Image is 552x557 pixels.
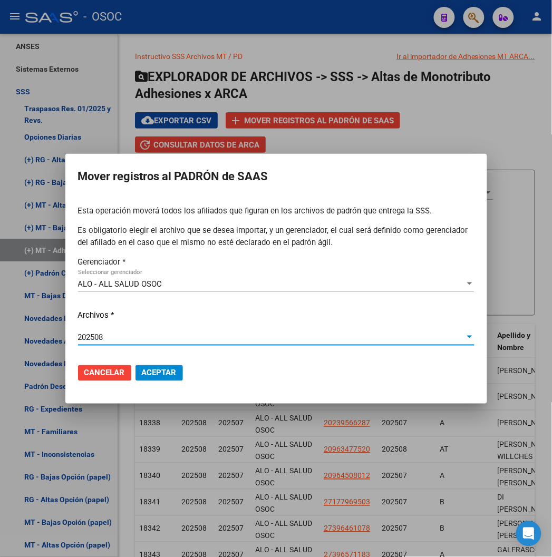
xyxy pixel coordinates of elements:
[78,205,474,217] p: Esta operación moverá todos los afiliados que figuran en los archivos de padrón que entrega la SSS.
[84,368,125,378] span: Cancelar
[135,365,183,381] button: Aceptar
[78,256,474,268] p: Gerenciador *
[142,368,177,378] span: Aceptar
[78,224,474,248] p: Es obligatorio elegir el archivo que se desea importar, y un gerenciador, el cual será definido c...
[78,167,474,187] h2: Mover registros al PADRÓN de SAAS
[78,279,162,289] span: ALO - ALL SALUD OSOC
[78,365,131,381] button: Cancelar
[78,333,103,342] span: 202508
[516,521,541,546] div: Open Intercom Messenger
[78,309,474,321] p: Archivos *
